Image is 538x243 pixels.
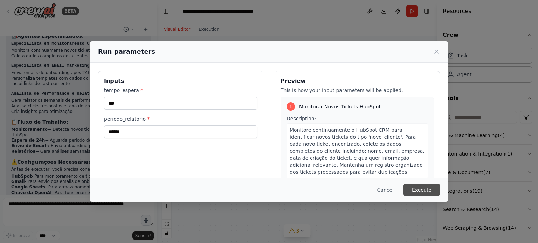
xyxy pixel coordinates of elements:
button: Execute [403,184,440,196]
span: Monitore continuamente o HubSpot CRM para identificar novos tickets do tipo 'novo_cliente'. Para ... [290,127,425,175]
label: periodo_relatorio [104,115,257,122]
div: 1 [287,102,295,111]
button: Cancel [372,184,399,196]
h3: Inputs [104,77,257,85]
span: Description: [287,116,316,121]
h3: Preview [281,77,434,85]
label: tempo_espera [104,87,257,94]
h2: Run parameters [98,47,155,57]
span: Monitorar Novos Tickets HubSpot [299,103,381,110]
p: This is how your input parameters will be applied: [281,87,434,94]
